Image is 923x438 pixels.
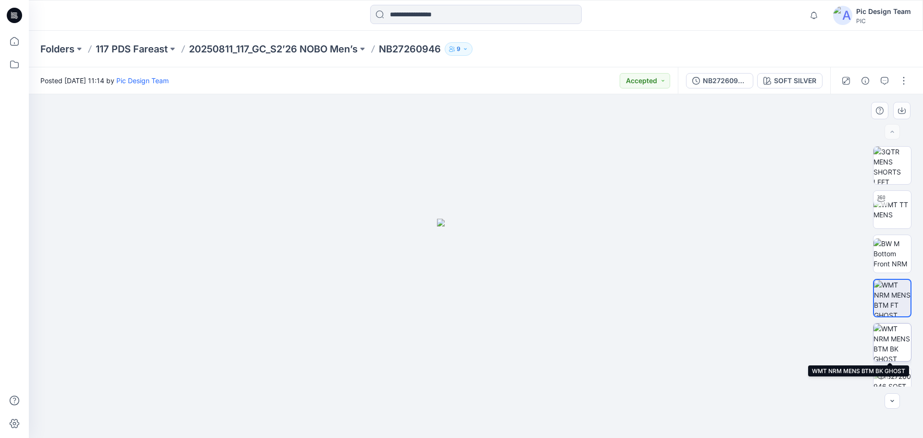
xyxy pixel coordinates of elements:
img: WMT NRM MENS BTM FT GHOST [874,280,911,316]
div: Pic Design Team [856,6,911,17]
button: NB27260946-V2 [686,73,753,88]
p: 9 [457,44,461,54]
button: SOFT SILVER [757,73,823,88]
img: 3QTR MENS SHORTS LEFT [873,147,911,184]
img: WMT TT MENS [873,200,911,220]
div: SOFT SILVER [774,75,816,86]
img: BW M Bottom Front NRM [873,238,911,269]
button: 9 [445,42,473,56]
div: PIC [856,17,911,25]
img: NB27260946 SOFT SILVER [873,371,911,401]
button: Details [858,73,873,88]
img: WMT NRM MENS BTM BK GHOST [873,324,911,361]
div: NB27260946-V2 [703,75,747,86]
a: Pic Design Team [116,76,169,85]
a: 117 PDS Fareast [96,42,168,56]
p: NB27260946 [379,42,441,56]
span: Posted [DATE] 11:14 by [40,75,169,86]
a: 20250811_117_GC_S2’26 NOBO Men’s [189,42,358,56]
img: avatar [833,6,852,25]
a: Folders [40,42,75,56]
